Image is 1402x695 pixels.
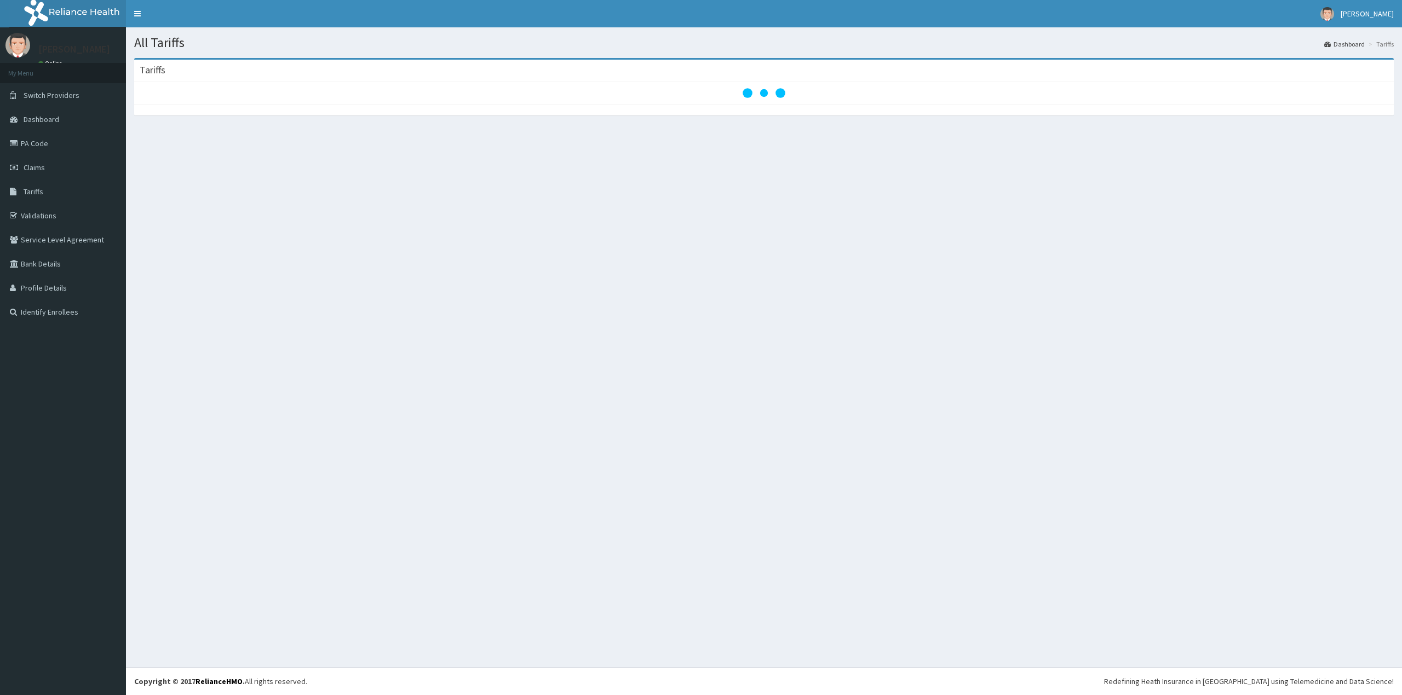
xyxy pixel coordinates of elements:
[24,90,79,100] span: Switch Providers
[196,676,243,686] a: RelianceHMO
[134,36,1394,50] h1: All Tariffs
[1324,39,1365,49] a: Dashboard
[140,65,165,75] h3: Tariffs
[24,187,43,196] span: Tariffs
[1341,9,1394,19] span: [PERSON_NAME]
[38,60,65,67] a: Online
[1320,7,1334,21] img: User Image
[1104,676,1394,687] div: Redefining Heath Insurance in [GEOGRAPHIC_DATA] using Telemedicine and Data Science!
[742,71,786,115] svg: audio-loading
[5,33,30,57] img: User Image
[24,114,59,124] span: Dashboard
[134,676,245,686] strong: Copyright © 2017 .
[1366,39,1394,49] li: Tariffs
[38,44,110,54] p: [PERSON_NAME]
[24,163,45,172] span: Claims
[126,667,1402,695] footer: All rights reserved.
